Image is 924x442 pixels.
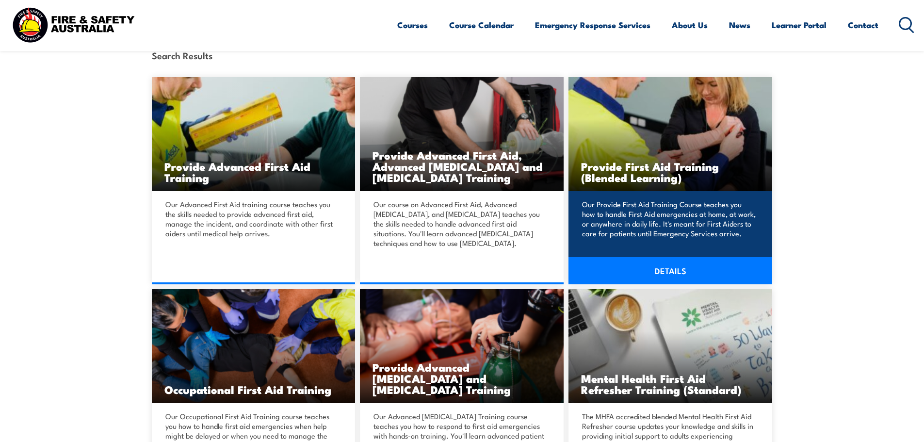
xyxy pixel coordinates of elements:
a: Occupational First Aid Training [152,289,356,403]
a: Courses [397,12,428,38]
a: Contact [848,12,878,38]
strong: Search Results [152,49,212,62]
a: Provide Advanced First Aid Training [152,77,356,191]
img: Occupational First Aid Training course [152,289,356,403]
h3: Occupational First Aid Training [164,384,343,395]
h3: Mental Health First Aid Refresher Training (Standard) [581,373,760,395]
a: Course Calendar [449,12,514,38]
a: Learner Portal [772,12,827,38]
a: Provide First Aid Training (Blended Learning) [568,77,772,191]
a: DETAILS [568,257,772,284]
h3: Provide First Aid Training (Blended Learning) [581,161,760,183]
img: Mental Health First Aid Refresher (Standard) TRAINING (1) [568,289,772,403]
a: News [729,12,750,38]
p: Our course on Advanced First Aid, Advanced [MEDICAL_DATA], and [MEDICAL_DATA] teaches you the ski... [373,199,547,248]
img: Provide Advanced First Aid [152,77,356,191]
h3: Provide Advanced First Aid Training [164,161,343,183]
img: Provide Advanced Resuscitation and Oxygen Therapy Training [360,289,564,403]
a: Mental Health First Aid Refresher Training (Standard) [568,289,772,403]
p: Our Advanced First Aid training course teaches you the skills needed to provide advanced first ai... [165,199,339,238]
img: Provide Advanced First Aid, Advanced Resuscitation and Oxygen Therapy Training [360,77,564,191]
a: About Us [672,12,708,38]
img: Provide First Aid (Blended Learning) [568,77,772,191]
a: Provide Advanced First Aid, Advanced [MEDICAL_DATA] and [MEDICAL_DATA] Training [360,77,564,191]
h3: Provide Advanced [MEDICAL_DATA] and [MEDICAL_DATA] Training [373,361,551,395]
p: Our Provide First Aid Training Course teaches you how to handle First Aid emergencies at home, at... [582,199,756,238]
a: Emergency Response Services [535,12,650,38]
h3: Provide Advanced First Aid, Advanced [MEDICAL_DATA] and [MEDICAL_DATA] Training [373,149,551,183]
a: Provide Advanced [MEDICAL_DATA] and [MEDICAL_DATA] Training [360,289,564,403]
